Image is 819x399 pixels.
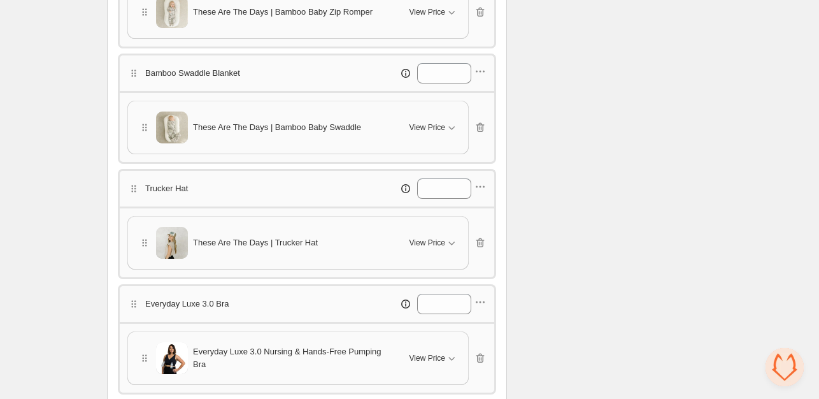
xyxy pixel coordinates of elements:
p: Bamboo Swaddle Blanket [145,67,240,80]
div: Open chat [766,348,804,386]
img: These Are The Days | Bamboo Baby Swaddle [156,112,188,143]
button: View Price [402,348,466,368]
span: View Price [409,122,445,133]
p: Trucker Hat [145,182,188,195]
span: View Price [409,238,445,248]
button: View Price [402,233,466,253]
span: Everyday Luxe 3.0 Nursing & Hands-Free Pumping Bra [193,345,394,371]
img: Everyday Luxe 3.0 Nursing & Hands-Free Pumping Bra [156,342,188,374]
img: These Are The Days | Trucker Hat [156,227,188,259]
span: These Are The Days | Bamboo Baby Zip Romper [193,6,373,18]
button: View Price [402,2,466,22]
span: View Price [409,7,445,17]
p: Everyday Luxe 3.0 Bra [145,298,229,310]
span: View Price [409,353,445,363]
span: These Are The Days | Bamboo Baby Swaddle [193,121,361,134]
button: View Price [402,117,466,138]
span: These Are The Days | Trucker Hat [193,236,318,249]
